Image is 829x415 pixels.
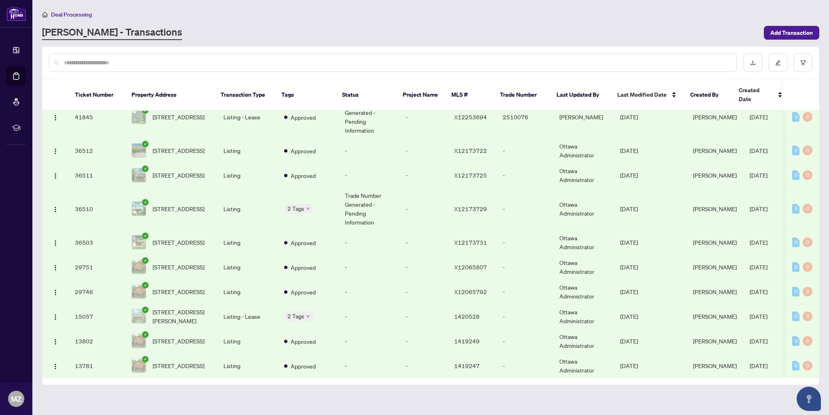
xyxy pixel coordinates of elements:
td: Ottawa Administrator [553,329,614,354]
td: - [338,279,399,304]
span: [PERSON_NAME] [693,288,737,295]
td: Ottawa Administrator [553,354,614,378]
td: 2510076 [496,96,553,138]
button: edit [769,53,787,72]
div: 0 [803,146,812,155]
span: [STREET_ADDRESS] [153,204,204,213]
td: - [496,304,553,329]
td: Ottawa Administrator [553,188,614,230]
td: - [496,188,553,230]
span: [PERSON_NAME] [693,263,737,271]
span: check-circle [142,233,149,239]
span: [DATE] [620,313,638,320]
td: - [496,354,553,378]
img: Logo [52,363,59,370]
img: thumbnail-img [132,334,146,348]
span: 1420528 [454,313,480,320]
span: X12173725 [454,172,487,179]
td: - [399,279,448,304]
span: [DATE] [620,362,638,369]
td: Trade Number Generated - Pending Information [338,96,399,138]
div: 0 [792,170,799,180]
div: 0 [803,112,812,122]
span: Approved [291,263,316,272]
span: check-circle [142,141,149,147]
th: Property Address [125,79,214,111]
img: Logo [52,173,59,179]
span: [DATE] [620,288,638,295]
div: 0 [803,336,812,346]
button: Logo [49,169,62,182]
img: thumbnail-img [132,235,146,249]
button: Logo [49,236,62,249]
div: 0 [792,146,799,155]
span: [DATE] [620,337,638,345]
span: download [750,60,756,66]
td: - [496,255,553,279]
span: MZ [11,393,21,404]
td: 36510 [68,188,125,230]
span: [STREET_ADDRESS] [153,287,204,296]
div: 0 [792,361,799,371]
div: 0 [792,262,799,272]
span: Created Date [739,86,773,104]
th: Transaction Type [214,79,275,111]
td: - [399,96,448,138]
span: [PERSON_NAME] [693,239,737,246]
span: Deal Processing [51,11,92,18]
div: 0 [792,237,799,247]
span: X12173729 [454,205,487,212]
td: Ottawa Administrator [553,163,614,188]
span: [DATE] [750,172,767,179]
td: 13802 [68,329,125,354]
span: X12065792 [454,288,487,295]
span: [DATE] [750,263,767,271]
div: 0 [803,262,812,272]
span: 2 Tags [287,204,304,213]
button: download [744,53,762,72]
td: 41845 [68,96,125,138]
span: 1419247 [454,362,480,369]
img: Logo [52,148,59,155]
span: [DATE] [750,239,767,246]
td: - [338,354,399,378]
td: Listing [217,329,278,354]
span: [PERSON_NAME] [693,113,737,121]
th: Project Name [396,79,445,111]
span: [DATE] [620,239,638,246]
th: MLS # [445,79,493,111]
td: - [338,230,399,255]
span: check-circle [142,257,149,264]
span: [DATE] [750,205,767,212]
td: - [399,304,448,329]
span: 2 Tags [287,311,304,321]
td: 36511 [68,163,125,188]
div: 0 [803,361,812,371]
img: Logo [52,206,59,213]
div: 0 [803,237,812,247]
div: 0 [792,311,799,321]
img: Logo [52,240,59,246]
span: Approved [291,337,316,346]
span: check-circle [142,331,149,338]
td: - [496,163,553,188]
button: Logo [49,110,62,123]
button: Add Transaction [764,26,819,40]
span: [PERSON_NAME] [693,362,737,369]
span: [PERSON_NAME] [693,313,737,320]
td: Listing [217,354,278,378]
span: check-circle [142,199,149,205]
td: Listing [217,163,278,188]
td: - [399,255,448,279]
button: Logo [49,359,62,372]
th: Created Date [732,79,789,111]
img: thumbnail-img [132,202,146,216]
td: Ottawa Administrator [553,255,614,279]
a: [PERSON_NAME] - Transactions [42,25,182,40]
span: check-circle [142,282,149,288]
span: Approved [291,238,316,247]
td: 29746 [68,279,125,304]
span: [DATE] [750,337,767,345]
td: - [338,138,399,163]
span: check-circle [142,307,149,313]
